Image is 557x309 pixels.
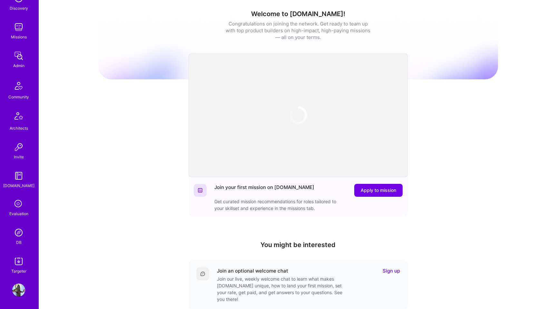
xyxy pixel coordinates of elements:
div: Missions [11,34,27,40]
div: Targeter [11,268,26,274]
div: Architects [10,125,28,132]
div: Join our live, weekly welcome chat to learn what makes [DOMAIN_NAME] unique, how to land your fir... [217,275,346,303]
div: Community [8,94,29,100]
i: icon SelectionTeam [13,198,25,210]
img: guide book [12,169,25,182]
img: Invite [12,141,25,154]
div: Get curated mission recommendations for roles tailored to your skillset and experience in the mis... [214,198,343,212]
div: Discovery [10,5,28,12]
a: Sign up [383,267,400,274]
img: Architects [11,109,26,125]
img: loading [286,103,310,127]
div: Admin [13,62,24,69]
h1: Welcome to [DOMAIN_NAME]! [98,10,498,18]
div: Congratulations on joining the network. Get ready to team up with top product builders on high-im... [226,20,371,41]
img: Admin Search [12,226,25,239]
div: Evaluation [9,210,28,217]
span: Apply to mission [361,187,396,194]
a: User Avatar [11,284,27,296]
img: teamwork [12,21,25,34]
img: User Avatar [12,284,25,296]
img: Skill Targeter [12,255,25,268]
button: Apply to mission [354,184,403,197]
iframe: video [189,54,408,177]
img: Community [11,78,26,94]
div: Invite [14,154,24,160]
div: [DOMAIN_NAME] [3,182,34,189]
img: Website [198,188,203,193]
div: DB [16,239,22,246]
div: Join your first mission on [DOMAIN_NAME] [214,184,314,197]
img: Comment [200,271,205,276]
h4: You might be interested [189,241,408,249]
div: Join an optional welcome chat [217,267,288,274]
img: admin teamwork [12,49,25,62]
